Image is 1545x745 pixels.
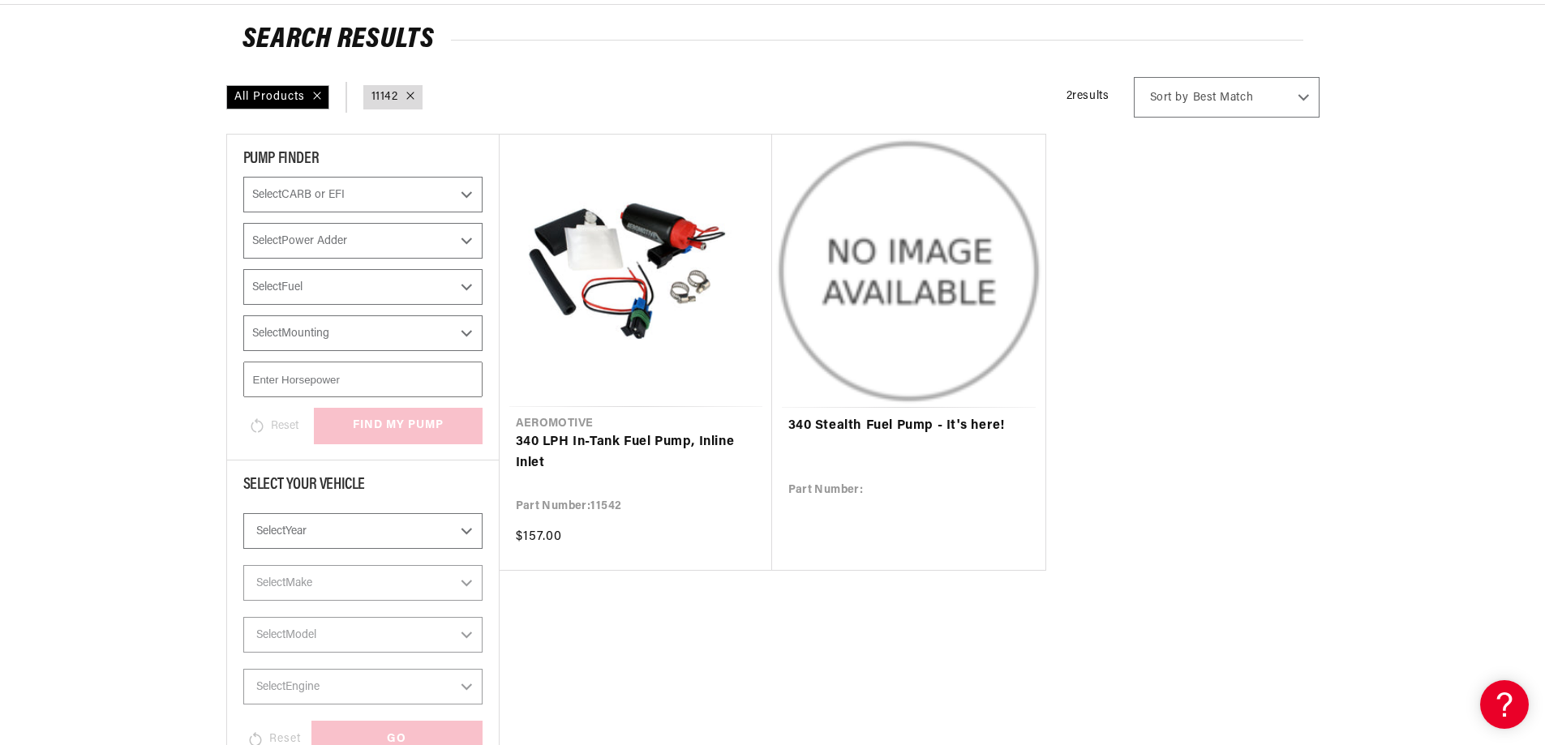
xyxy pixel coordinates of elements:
[243,669,483,704] select: Engine
[243,513,483,549] select: Year
[243,177,483,212] select: CARB or EFI
[243,565,483,601] select: Make
[1134,77,1320,118] select: Sort by
[243,269,483,305] select: Fuel
[243,315,483,351] select: Mounting
[226,85,329,109] div: All Products
[243,477,483,497] div: Select Your Vehicle
[1066,90,1109,102] span: 2 results
[243,151,320,167] span: PUMP FINDER
[243,362,483,397] input: Enter Horsepower
[371,88,398,106] a: 11142
[242,28,1303,54] h2: Search Results
[788,416,1029,437] a: 340 Stealth Fuel Pump - It's here!
[243,617,483,653] select: Model
[243,223,483,259] select: Power Adder
[516,432,756,473] a: 340 LPH In-Tank Fuel Pump, Inline Inlet
[1150,90,1189,106] span: Sort by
